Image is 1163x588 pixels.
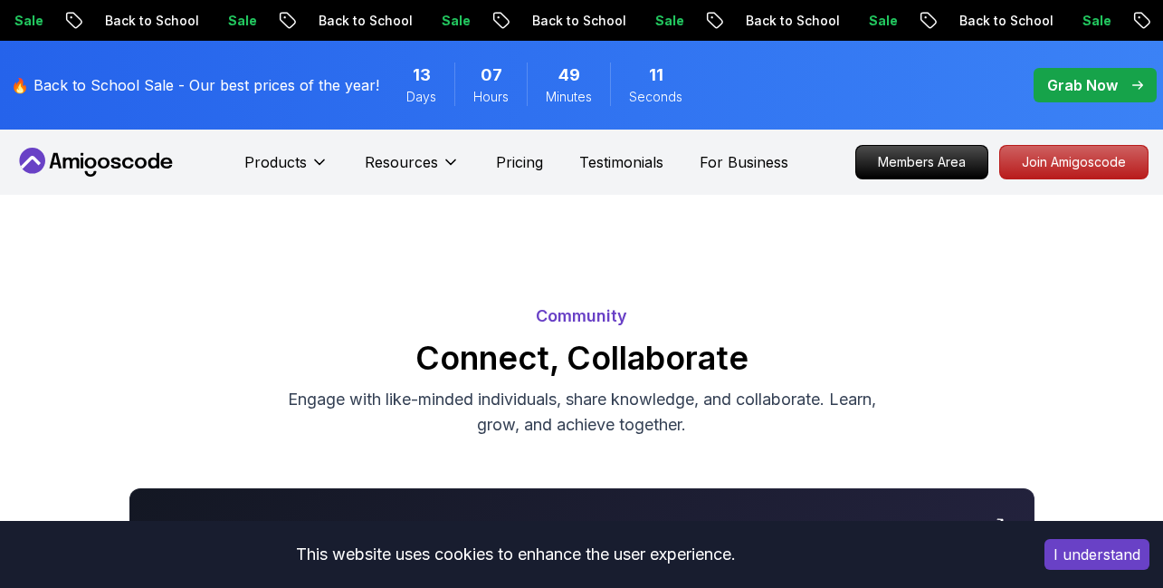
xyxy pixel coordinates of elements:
span: 13 Days [413,63,431,88]
span: 7 Hours [481,63,502,88]
span: Minutes [546,88,592,106]
p: Join Amigoscode [1000,146,1148,178]
p: Products [244,151,307,173]
span: Hours [473,88,509,106]
button: Resources [365,151,460,188]
p: Resources [365,151,438,173]
a: For Business [700,151,788,173]
p: Sale [853,12,910,30]
p: Sale [212,12,270,30]
span: 11 Seconds [649,63,663,88]
p: Engage with like-minded individuals, share knowledge, and collaborate. Learn, grow, and achieve t... [278,387,886,438]
p: 🔥 Back to School Sale - Our best prices of the year! [11,74,379,96]
p: Back to School [302,12,425,30]
h3: Discord [148,518,205,540]
p: Sale [425,12,483,30]
a: Join Amigoscode [999,145,1149,179]
h2: Connect, Collaborate [9,340,1154,376]
span: Seconds [629,88,682,106]
button: Accept cookies [1044,539,1149,570]
p: Back to School [729,12,853,30]
p: Sale [1066,12,1124,30]
p: Community [9,304,1154,329]
p: Back to School [89,12,212,30]
span: Days [406,88,436,106]
a: Testimonials [579,151,663,173]
p: Back to School [516,12,639,30]
button: Products [244,151,329,188]
p: Members Area [856,146,987,178]
p: Sale [639,12,697,30]
p: Back to School [943,12,1066,30]
a: Pricing [496,151,543,173]
a: Members Area [855,145,988,179]
span: 49 Minutes [558,63,580,88]
p: Grab Now [1047,74,1118,96]
div: This website uses cookies to enhance the user experience. [14,535,1017,574]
